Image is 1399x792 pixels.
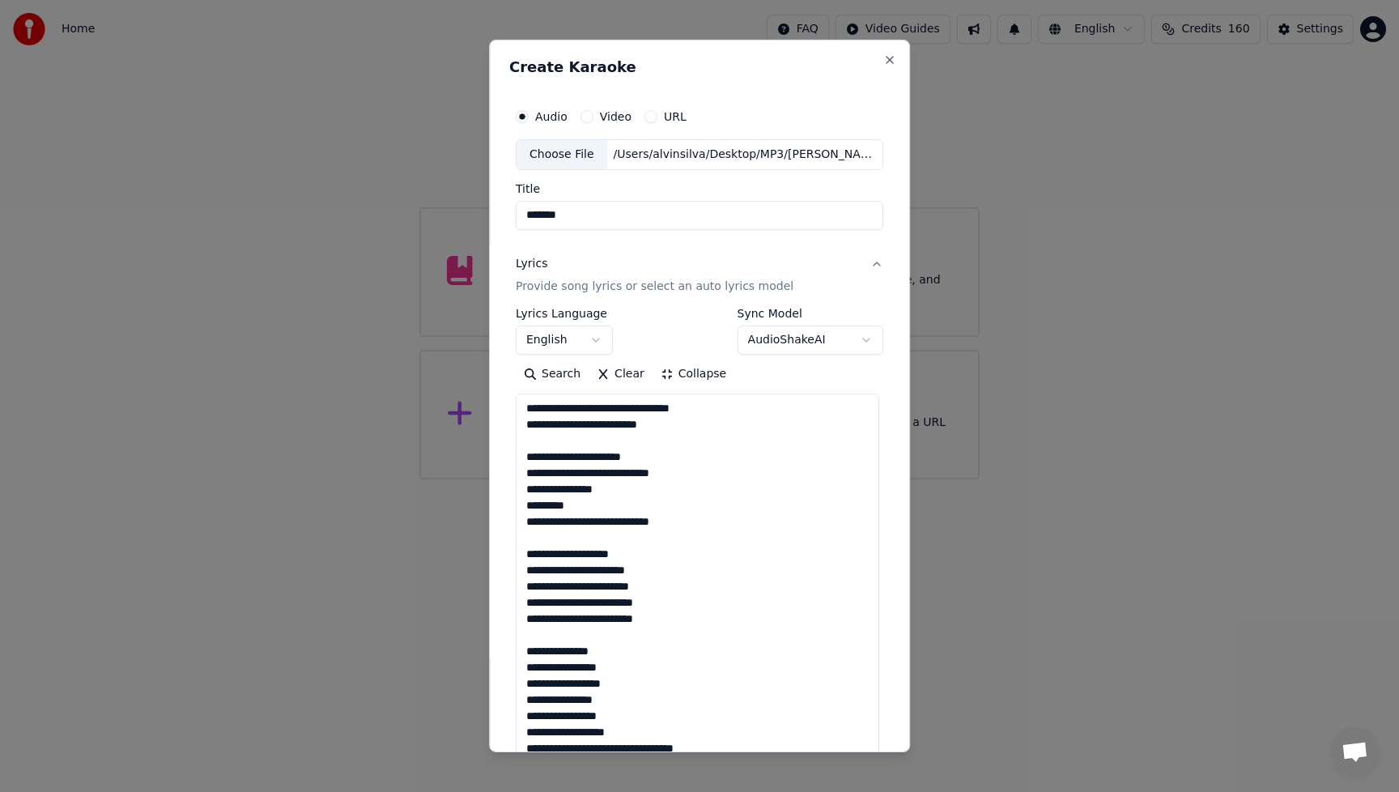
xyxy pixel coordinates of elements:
[516,183,883,194] label: Title
[589,361,653,387] button: Clear
[516,256,547,272] div: Lyrics
[509,60,890,75] h2: Create Karaoke
[516,243,883,308] button: LyricsProvide song lyrics or select an auto lyrics model
[664,111,687,122] label: URL
[517,140,607,169] div: Choose File
[535,111,568,122] label: Audio
[516,361,589,387] button: Search
[653,361,735,387] button: Collapse
[516,279,793,295] p: Provide song lyrics or select an auto lyrics model
[600,111,631,122] label: Video
[516,308,613,319] label: Lyrics Language
[738,308,883,319] label: Sync Model
[607,147,882,163] div: /Users/alvinsilva/Desktop/MP3/[PERSON_NAME] - Blessed (Official Music Video).mp3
